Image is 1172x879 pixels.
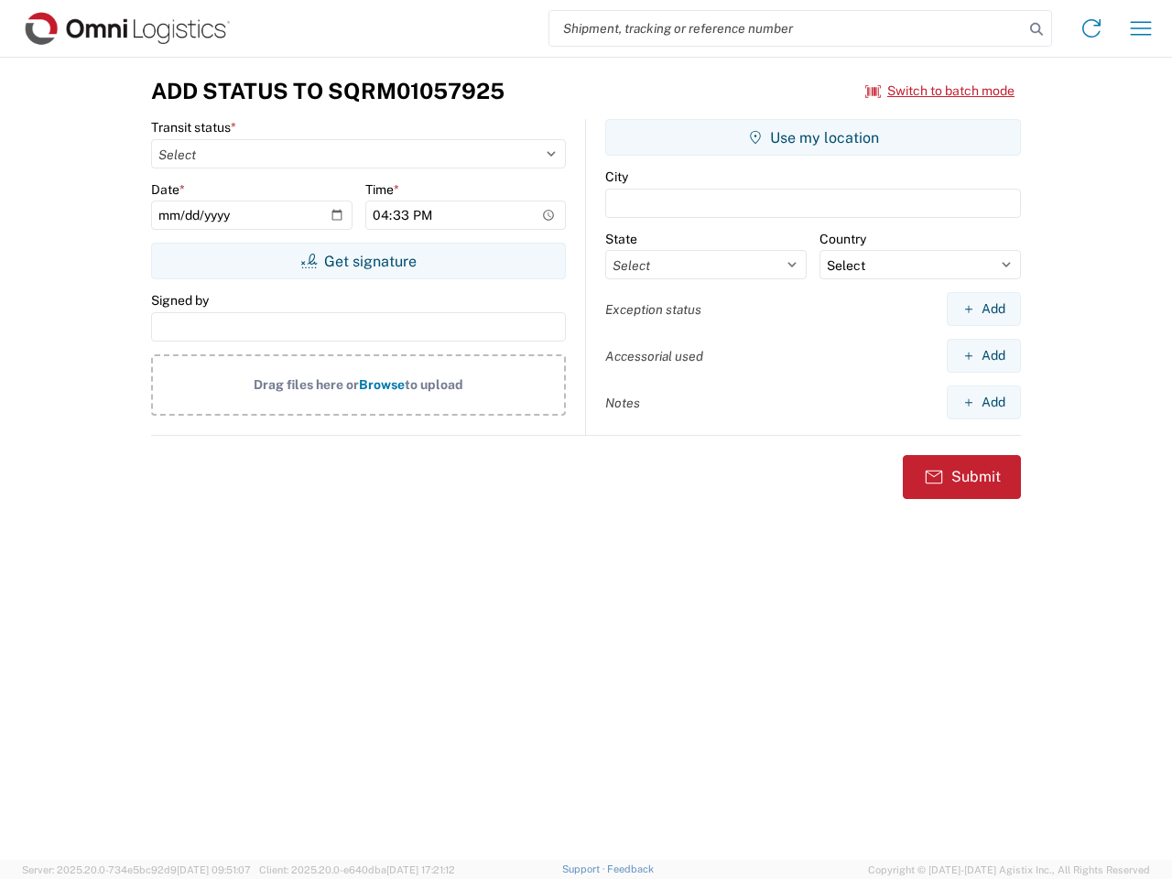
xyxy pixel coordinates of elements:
label: Date [151,181,185,198]
button: Add [947,292,1021,326]
span: Drag files here or [254,377,359,392]
span: Client: 2025.20.0-e640dba [259,864,455,875]
label: Notes [605,395,640,411]
span: Server: 2025.20.0-734e5bc92d9 [22,864,251,875]
label: Signed by [151,292,209,309]
label: Exception status [605,301,701,318]
button: Get signature [151,243,566,279]
label: Transit status [151,119,236,136]
h3: Add Status to SQRM01057925 [151,78,505,104]
button: Submit [903,455,1021,499]
label: City [605,168,628,185]
button: Add [947,339,1021,373]
input: Shipment, tracking or reference number [549,11,1024,46]
label: Accessorial used [605,348,703,364]
label: Time [365,181,399,198]
span: [DATE] 09:51:07 [177,864,251,875]
button: Add [947,385,1021,419]
span: to upload [405,377,463,392]
span: Copyright © [DATE]-[DATE] Agistix Inc., All Rights Reserved [868,862,1150,878]
a: Support [562,863,608,874]
span: Browse [359,377,405,392]
button: Switch to batch mode [865,76,1015,106]
span: [DATE] 17:21:12 [386,864,455,875]
a: Feedback [607,863,654,874]
label: Country [819,231,866,247]
button: Use my location [605,119,1021,156]
label: State [605,231,637,247]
